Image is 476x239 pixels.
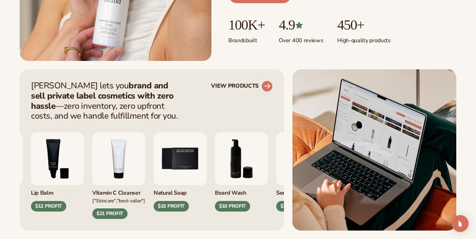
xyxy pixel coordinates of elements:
p: Over 400 reviews [279,33,323,44]
div: $12 PROFIT [31,201,66,212]
div: Serum [276,185,329,197]
img: Nature bar of soap. [154,132,206,185]
div: Vitamin C Cleanser [92,185,145,197]
a: VIEW PRODUCTS [211,81,273,92]
p: 100K+ [228,17,265,33]
img: Smoothing lip balm. [31,132,84,185]
div: 4 / 9 [92,132,145,219]
div: Open Intercom Messenger [452,215,469,232]
div: Beard Wash [215,185,268,197]
p: 450+ [337,17,390,33]
div: $21 PROFIT [92,208,128,219]
div: 6 / 9 [215,132,268,212]
div: 3 / 9 [31,132,84,212]
p: High-quality products [337,33,390,44]
div: $10 PROFIT [215,201,250,212]
div: $32 PROFIT [276,201,311,212]
p: 4.9 [279,17,323,33]
img: Vitamin c cleanser. [92,132,145,185]
img: Foaming beard wash. [215,132,268,185]
img: Collagen and retinol serum. [276,132,329,185]
div: Natural Soap [154,185,206,197]
div: ["Skincare","Best-seller"] [92,197,145,204]
div: $15 PROFIT [154,201,189,212]
div: Lip Balm [31,185,84,197]
div: 5 / 9 [154,132,206,212]
p: [PERSON_NAME] lets you —zero inventory, zero upfront costs, and we handle fulfillment for you. [31,81,183,121]
strong: brand and sell private label cosmetics with zero hassle [31,80,174,112]
div: 7 / 9 [276,132,329,212]
p: Brands built [228,33,265,44]
img: Shopify Image 5 [292,69,456,231]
